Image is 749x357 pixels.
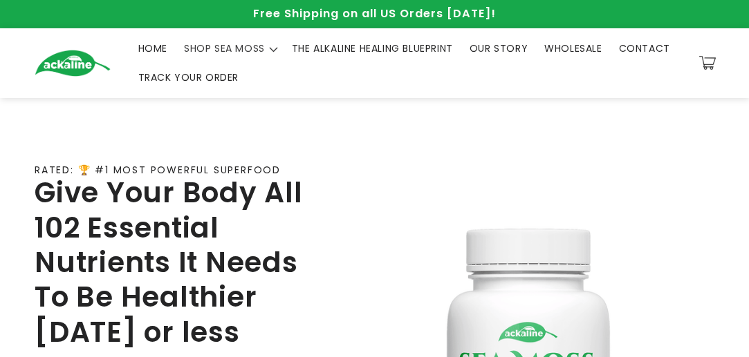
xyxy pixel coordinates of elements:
[619,42,670,55] span: CONTACT
[184,42,265,55] span: SHOP SEA MOSS
[130,63,248,92] a: TRACK YOUR ORDER
[611,34,678,63] a: CONTACT
[284,34,461,63] a: THE ALKALINE HEALING BLUEPRINT
[253,6,496,21] span: Free Shipping on all US Orders [DATE]!
[470,42,528,55] span: OUR STORY
[35,50,111,77] img: Ackaline
[292,42,453,55] span: THE ALKALINE HEALING BLUEPRINT
[176,34,284,63] summary: SHOP SEA MOSS
[536,34,610,63] a: WHOLESALE
[544,42,602,55] span: WHOLESALE
[461,34,536,63] a: OUR STORY
[130,34,176,63] a: HOME
[35,164,281,176] p: RATED: 🏆 #1 MOST POWERFUL SUPERFOOD
[138,71,239,84] span: TRACK YOUR ORDER
[138,42,167,55] span: HOME
[35,175,326,349] h2: Give Your Body All 102 Essential Nutrients It Needs To Be Healthier [DATE] or less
